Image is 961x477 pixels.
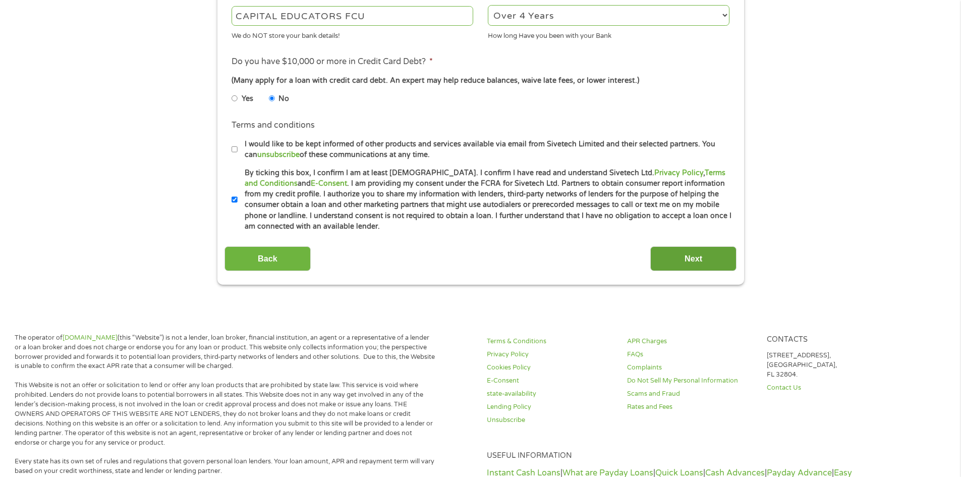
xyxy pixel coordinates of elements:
label: Do you have $10,000 or more in Credit Card Debt? [232,57,433,67]
a: FAQs [627,350,755,359]
a: Terms and Conditions [245,169,725,188]
a: E-Consent [487,376,615,386]
a: state-availability [487,389,615,399]
a: Complaints [627,363,755,373]
label: Yes [242,93,253,104]
p: Every state has its own set of rules and regulations that govern personal loan lenders. Your loan... [15,457,435,476]
a: Cookies Policy [487,363,615,373]
label: I would like to be kept informed of other products and services available via email from Sivetech... [238,139,732,161]
div: (Many apply for a loan with credit card debt. An expert may help reduce balances, waive late fees... [232,75,729,86]
h4: Useful Information [487,451,895,461]
label: No [278,93,289,104]
label: By ticking this box, I confirm I am at least [DEMOGRAPHIC_DATA]. I confirm I have read and unders... [238,168,732,232]
a: Rates and Fees [627,402,755,412]
label: Terms and conditions [232,120,315,131]
a: APR Charges [627,337,755,346]
p: This Website is not an offer or solicitation to lend or offer any loan products that are prohibit... [15,381,435,447]
a: unsubscribe [257,150,300,159]
h4: Contacts [767,335,895,345]
a: Privacy Policy [487,350,615,359]
p: [STREET_ADDRESS], [GEOGRAPHIC_DATA], FL 32804. [767,351,895,380]
a: E-Consent [311,179,347,188]
a: Privacy Policy [654,169,703,177]
input: Back [224,246,311,271]
a: Contact Us [767,383,895,393]
a: Do Not Sell My Personal Information [627,376,755,386]
a: Scams and Fraud [627,389,755,399]
input: Next [650,246,737,271]
p: The operator of (this “Website”) is not a lender, loan broker, financial institution, an agent or... [15,333,435,372]
a: Lending Policy [487,402,615,412]
div: How long Have you been with your Bank [488,27,729,41]
a: [DOMAIN_NAME] [63,334,118,342]
div: We do NOT store your bank details! [232,27,473,41]
a: Unsubscribe [487,415,615,425]
a: Terms & Conditions [487,337,615,346]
